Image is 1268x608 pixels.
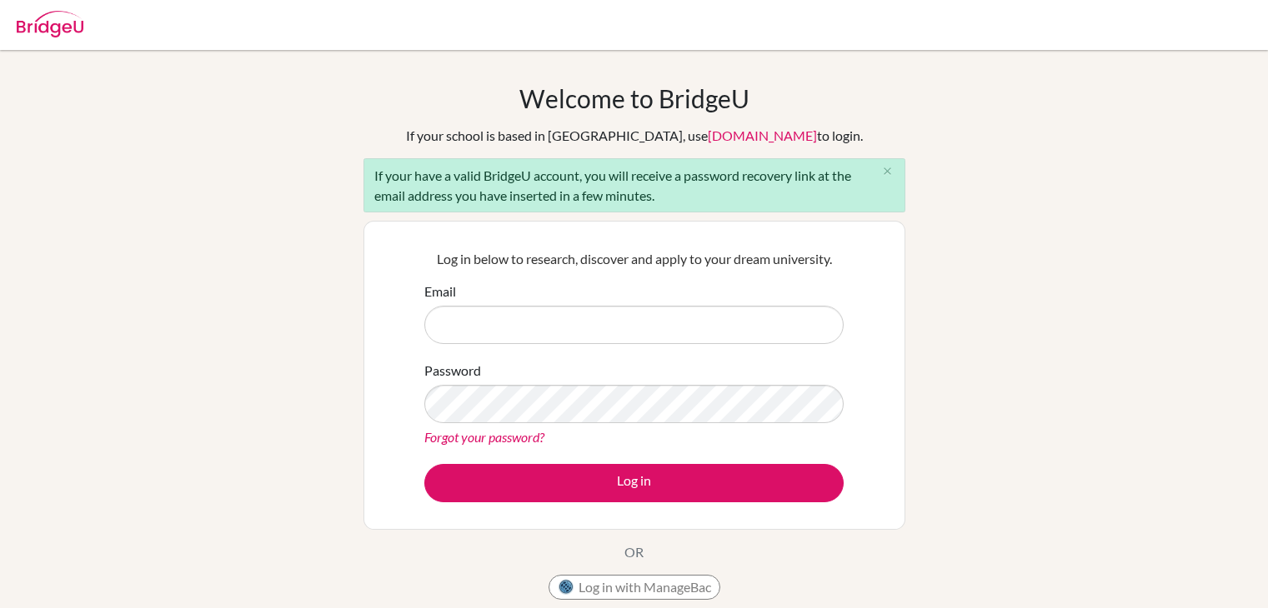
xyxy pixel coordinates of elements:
p: Log in below to research, discover and apply to your dream university. [424,249,844,269]
div: If your have a valid BridgeU account, you will receive a password recovery link at the email addr... [363,158,905,212]
button: Log in with ManageBac [549,575,720,600]
button: Log in [424,464,844,502]
a: [DOMAIN_NAME] [708,127,817,143]
img: Bridge-U [17,11,83,37]
label: Email [424,282,456,302]
button: Close [871,159,905,184]
div: If your school is based in [GEOGRAPHIC_DATA], use to login. [406,126,863,146]
p: OR [624,542,644,562]
a: Forgot your password? [424,429,544,445]
label: Password [424,361,481,381]
i: close [881,165,894,177]
h1: Welcome to BridgeU [519,83,749,113]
